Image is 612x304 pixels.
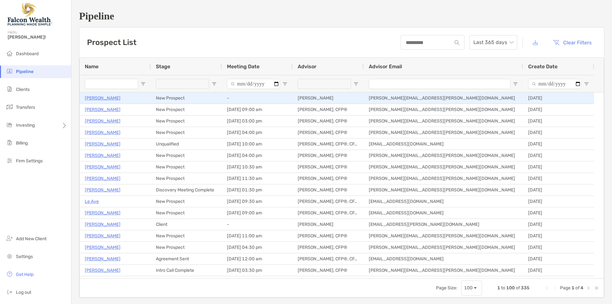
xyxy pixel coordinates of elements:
[222,253,293,264] div: [DATE] 12:00 am
[85,186,120,194] a: [PERSON_NAME]
[85,129,120,137] a: [PERSON_NAME]
[222,115,293,127] div: [DATE] 03:00 pm
[436,285,457,291] div: Page Size:
[523,230,594,241] div: [DATE]
[222,230,293,241] div: [DATE] 11:00 am
[6,157,13,164] img: firm-settings icon
[6,67,13,75] img: pipeline icon
[222,150,293,161] div: [DATE] 04:00 pm
[523,127,594,138] div: [DATE]
[506,285,515,291] span: 100
[364,253,523,264] div: [EMAIL_ADDRESS][DOMAIN_NAME]
[523,184,594,196] div: [DATE]
[222,207,293,219] div: [DATE] 09:00 am
[6,270,13,278] img: get-help icon
[85,232,120,240] a: [PERSON_NAME]
[151,161,222,173] div: New Prospect
[16,290,31,295] span: Log out
[364,93,523,104] div: [PERSON_NAME][EMAIL_ADDRESS][PERSON_NAME][DOMAIN_NAME]
[222,219,293,230] div: -
[586,285,591,291] div: Next Page
[85,163,120,171] a: [PERSON_NAME]
[293,219,364,230] div: [PERSON_NAME]
[16,236,47,241] span: Add New Client
[151,230,222,241] div: New Prospect
[464,285,473,291] div: 100
[364,138,523,150] div: [EMAIL_ADDRESS][DOMAIN_NAME]
[364,115,523,127] div: [PERSON_NAME][EMAIL_ADDRESS][PERSON_NAME][DOMAIN_NAME]
[151,115,222,127] div: New Prospect
[151,127,222,138] div: New Prospect
[293,127,364,138] div: [PERSON_NAME], CFP®
[353,81,359,86] button: Open Filter Menu
[575,285,579,291] span: of
[156,63,170,70] span: Stage
[85,117,120,125] a: [PERSON_NAME]
[364,184,523,196] div: [PERSON_NAME][EMAIL_ADDRESS][PERSON_NAME][DOMAIN_NAME]
[85,255,120,263] a: [PERSON_NAME]
[523,207,594,219] div: [DATE]
[461,280,482,296] div: Page Size
[523,276,594,287] div: [DATE]
[222,242,293,253] div: [DATE] 04:30 pm
[85,79,138,89] input: Name Filter Input
[227,63,259,70] span: Meeting Date
[516,285,520,291] span: of
[293,173,364,184] div: [PERSON_NAME], CFP®
[227,79,280,89] input: Meeting Date Filter Input
[85,243,120,251] a: [PERSON_NAME]
[293,230,364,241] div: [PERSON_NAME], CFP®
[222,265,293,276] div: [DATE] 03:30 pm
[79,10,604,22] h1: Pipeline
[6,121,13,129] img: investing icon
[364,196,523,207] div: [EMAIL_ADDRESS][DOMAIN_NAME]
[85,220,120,228] a: [PERSON_NAME]
[222,138,293,150] div: [DATE] 10:00 am
[6,139,13,146] img: billing icon
[6,234,13,242] img: add_new_client icon
[293,276,364,287] div: [PERSON_NAME], CFP®
[85,140,120,148] a: [PERSON_NAME]
[85,94,120,102] p: [PERSON_NAME]
[293,265,364,276] div: [PERSON_NAME], CFP®
[151,150,222,161] div: New Prospect
[364,207,523,219] div: [EMAIL_ADDRESS][DOMAIN_NAME]
[293,207,364,219] div: [PERSON_NAME], CFP®, CFA®
[584,81,589,86] button: Open Filter Menu
[16,122,35,128] span: Investing
[282,81,288,86] button: Open Filter Menu
[293,253,364,264] div: [PERSON_NAME], CFP®, CFA®
[85,63,98,70] span: Name
[6,252,13,260] img: settings icon
[523,150,594,161] div: [DATE]
[85,278,120,286] p: [PERSON_NAME]
[572,285,574,291] span: 1
[523,265,594,276] div: [DATE]
[293,115,364,127] div: [PERSON_NAME], CFP®
[85,152,120,159] a: [PERSON_NAME]
[369,63,402,70] span: Advisor Email
[151,265,222,276] div: Intro Call Complete
[364,219,523,230] div: [EMAIL_ADDRESS][PERSON_NAME][DOMAIN_NAME]
[364,242,523,253] div: [PERSON_NAME][EMAIL_ADDRESS][PERSON_NAME][DOMAIN_NAME]
[293,138,364,150] div: [PERSON_NAME], CFP®, CFA®
[6,49,13,57] img: dashboard icon
[16,51,39,56] span: Dashboard
[523,93,594,104] div: [DATE]
[364,104,523,115] div: [PERSON_NAME][EMAIL_ADDRESS][PERSON_NAME][DOMAIN_NAME]
[364,150,523,161] div: [PERSON_NAME][EMAIL_ADDRESS][PERSON_NAME][DOMAIN_NAME]
[85,266,120,274] a: [PERSON_NAME]
[16,272,33,277] span: Get Help
[513,81,518,86] button: Open Filter Menu
[151,93,222,104] div: New Prospect
[528,79,581,89] input: Create Date Filter Input
[222,276,293,287] div: [DATE] 03:00 pm
[523,115,594,127] div: [DATE]
[16,140,28,146] span: Billing
[364,276,523,287] div: [PERSON_NAME][EMAIL_ADDRESS][PERSON_NAME][DOMAIN_NAME]
[501,285,505,291] span: to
